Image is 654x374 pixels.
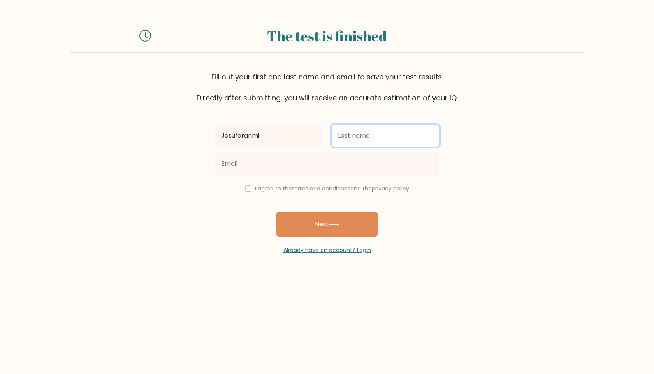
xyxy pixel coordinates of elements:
a: Already have an account? Login [283,246,371,254]
div: The test is finished [160,25,494,46]
button: Next [276,212,378,237]
a: terms and conditions [292,185,350,192]
input: First name [215,125,322,147]
input: Last name [332,125,439,147]
div: Fill out your first and last name and email to save your test results. Directly after submitting,... [70,72,584,103]
label: I agree to the and the [255,185,409,192]
a: privacy policy [372,185,409,192]
input: Email [215,153,439,175]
